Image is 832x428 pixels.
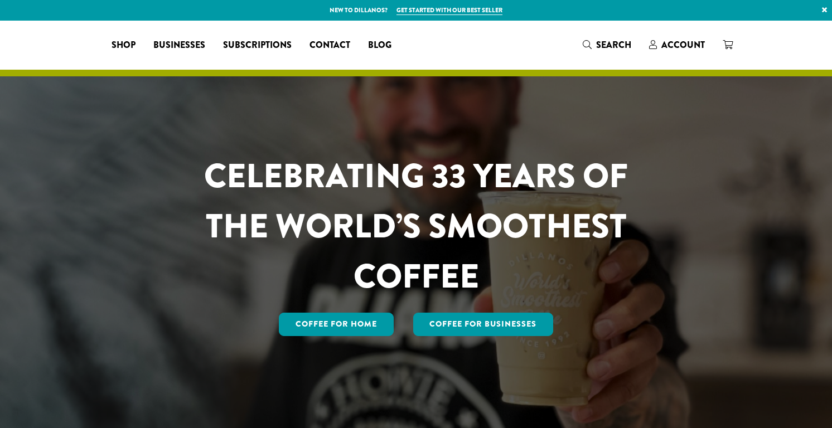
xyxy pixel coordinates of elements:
[661,38,705,51] span: Account
[396,6,502,15] a: Get started with our best seller
[103,36,144,54] a: Shop
[153,38,205,52] span: Businesses
[223,38,292,52] span: Subscriptions
[596,38,631,51] span: Search
[309,38,350,52] span: Contact
[368,38,391,52] span: Blog
[574,36,640,54] a: Search
[279,313,394,336] a: Coffee for Home
[171,151,661,301] h1: CELEBRATING 33 YEARS OF THE WORLD’S SMOOTHEST COFFEE
[413,313,554,336] a: Coffee For Businesses
[112,38,136,52] span: Shop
